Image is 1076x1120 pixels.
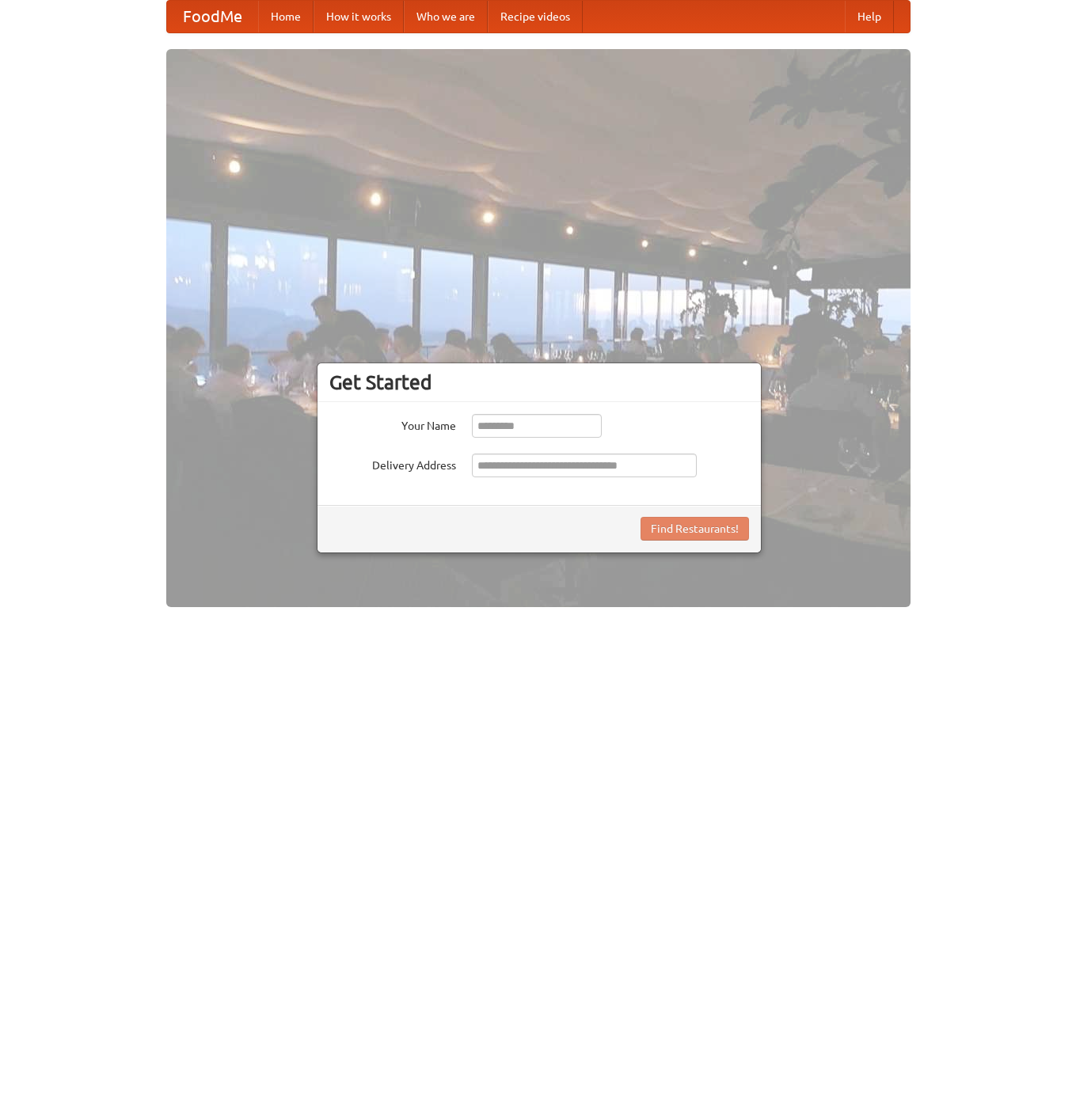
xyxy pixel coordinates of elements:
[258,1,314,32] a: Home
[641,517,749,541] button: Find Restaurants!
[845,1,894,32] a: Help
[329,370,749,394] h3: Get Started
[404,1,488,32] a: Who we are
[167,1,258,32] a: FoodMe
[488,1,583,32] a: Recipe videos
[314,1,404,32] a: How it works
[329,454,456,473] label: Delivery Address
[329,414,456,434] label: Your Name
